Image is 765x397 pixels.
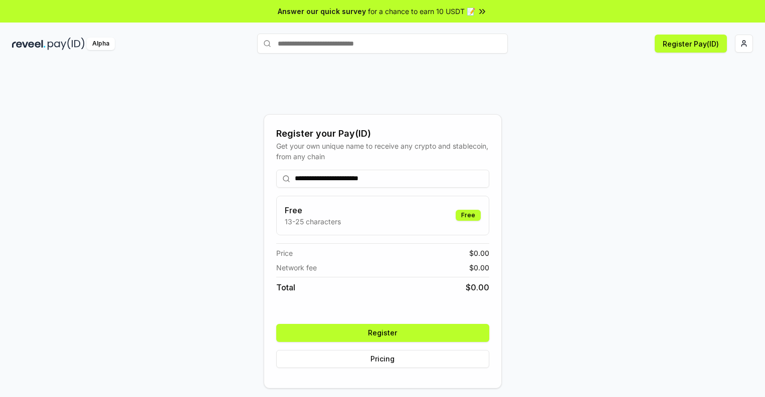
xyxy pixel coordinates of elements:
[276,324,489,342] button: Register
[278,6,366,17] span: Answer our quick survey
[285,204,341,216] h3: Free
[276,248,293,258] span: Price
[285,216,341,227] p: 13-25 characters
[276,262,317,273] span: Network fee
[276,350,489,368] button: Pricing
[48,38,85,50] img: pay_id
[655,35,727,53] button: Register Pay(ID)
[276,127,489,141] div: Register your Pay(ID)
[466,281,489,293] span: $ 0.00
[12,38,46,50] img: reveel_dark
[276,281,295,293] span: Total
[276,141,489,162] div: Get your own unique name to receive any crypto and stablecoin, from any chain
[368,6,475,17] span: for a chance to earn 10 USDT 📝
[469,262,489,273] span: $ 0.00
[469,248,489,258] span: $ 0.00
[87,38,115,50] div: Alpha
[456,210,481,221] div: Free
